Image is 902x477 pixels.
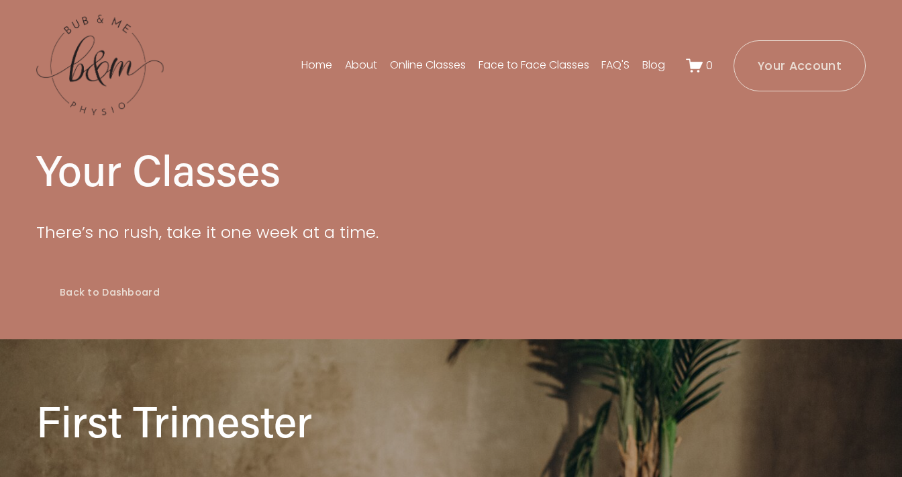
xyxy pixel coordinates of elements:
[36,394,866,447] h1: First Trimester
[36,218,658,247] p: There’s no rush, take it one week at a time.
[758,58,842,74] ms-portal-inner: Your Account
[686,57,713,74] a: 0 items in cart
[36,143,658,196] h1: Your Classes
[301,55,332,77] a: Home
[390,55,466,77] a: Online Classes
[36,269,183,316] a: Back to Dashboard
[479,55,589,77] a: Face to Face Classes
[601,55,630,77] a: FAQ'S
[36,13,164,118] img: bubandme
[734,40,866,91] a: Your Account
[706,58,713,73] span: 0
[345,55,377,77] a: About
[642,55,665,77] a: Blog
